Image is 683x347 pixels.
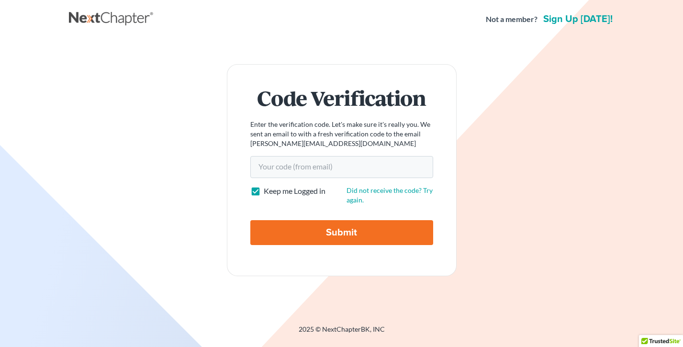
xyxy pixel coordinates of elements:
input: Your code (from email) [250,156,433,178]
div: 2025 © NextChapterBK, INC [69,325,615,342]
strong: Not a member? [486,14,537,25]
h1: Code Verification [250,88,433,108]
a: Sign up [DATE]! [541,14,615,24]
p: Enter the verification code. Let's make sure it's really you. We sent an email to with a fresh ve... [250,120,433,148]
label: Keep me Logged in [264,186,325,197]
input: Submit [250,220,433,245]
a: Did not receive the code? Try again. [347,186,433,204]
